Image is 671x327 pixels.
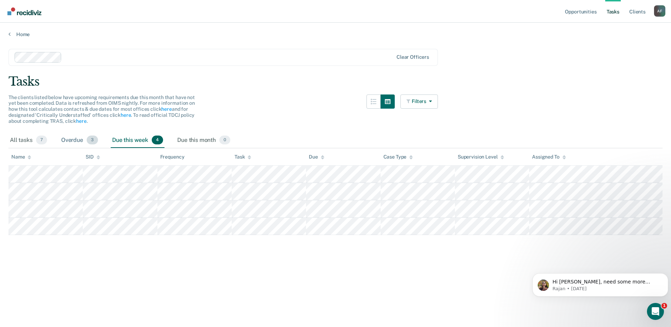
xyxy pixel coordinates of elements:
[111,133,164,148] div: Due this week4
[383,154,413,160] div: Case Type
[397,54,429,60] div: Clear officers
[654,5,665,17] div: A F
[235,154,251,160] div: Task
[23,27,130,34] p: Message from Rajan, sent 3d ago
[8,74,663,89] div: Tasks
[309,154,324,160] div: Due
[87,136,98,145] span: 3
[121,112,131,118] a: here
[8,31,663,38] a: Home
[86,154,100,160] div: SID
[23,21,121,54] span: Hi [PERSON_NAME], need some more context here there somewhere in [GEOGRAPHIC_DATA] that this is i...
[152,136,163,145] span: 4
[60,133,99,148] div: Overdue3
[8,133,48,148] div: All tasks7
[661,303,667,309] span: 1
[36,136,47,145] span: 7
[11,154,31,160] div: Name
[161,106,172,112] a: here
[219,136,230,145] span: 0
[458,154,504,160] div: Supervision Level
[76,118,86,124] a: here
[176,133,232,148] div: Due this month0
[7,7,41,15] img: Recidiviz
[160,154,185,160] div: Frequency
[532,154,566,160] div: Assigned To
[400,94,438,109] button: Filters
[8,94,195,124] span: The clients listed below have upcoming requirements due this month that have not yet been complet...
[654,5,665,17] button: Profile dropdown button
[530,258,671,308] iframe: Intercom notifications message
[647,303,664,320] iframe: Intercom live chat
